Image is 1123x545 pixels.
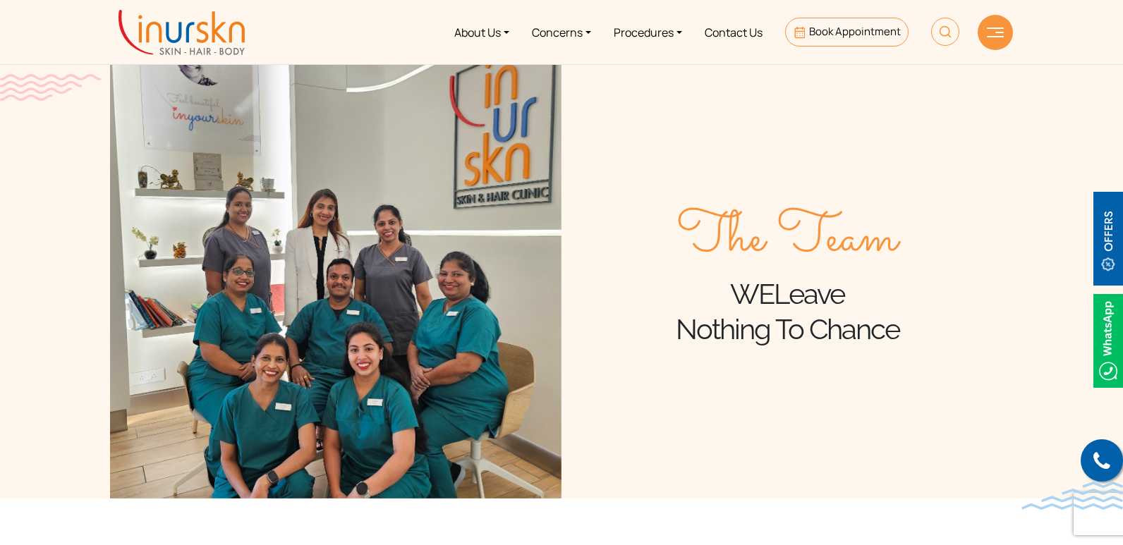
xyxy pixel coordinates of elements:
a: Contact Us [693,6,774,59]
a: Concerns [521,6,602,59]
a: Book Appointment [785,18,909,47]
img: hamLine.svg [987,27,1004,37]
a: Whatsappicon [1093,331,1123,347]
a: About Us [443,6,521,59]
span: Book Appointment [809,24,901,39]
div: WE Leave [561,276,1013,312]
a: Procedures [602,6,693,59]
img: inurskn-logo [119,10,245,55]
img: HeaderSearch [931,18,959,46]
div: Nothing To Chance [561,312,1013,347]
img: offerBt [1093,192,1123,286]
img: about-the-team-img [110,56,561,498]
img: Whatsappicon [1093,294,1123,388]
span: The Team [677,207,897,271]
img: bluewave [1021,482,1123,510]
